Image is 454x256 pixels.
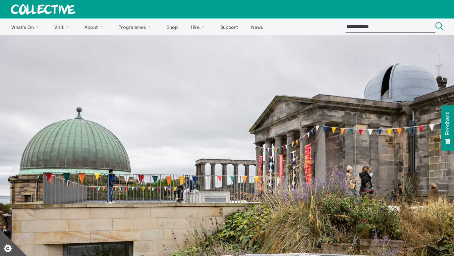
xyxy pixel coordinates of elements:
[445,112,451,135] span: Feedback
[214,18,244,35] a: Support
[161,18,183,35] a: Shop
[113,18,160,35] a: Programmes
[49,18,77,35] a: Visit
[78,18,111,35] a: About
[185,18,213,35] a: Hire
[245,18,269,35] a: News
[441,105,454,151] button: Feedback - Show survey
[5,18,47,35] a: What's On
